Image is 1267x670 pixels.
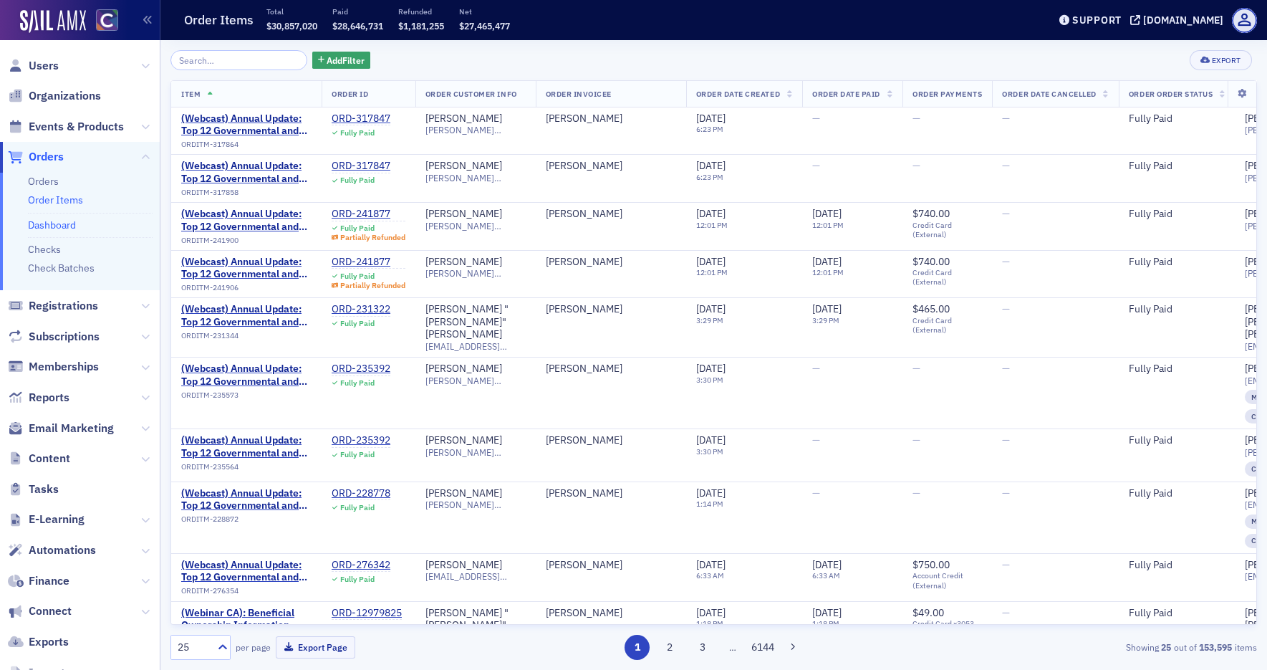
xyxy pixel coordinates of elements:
[181,303,312,328] span: (Webcast) Annual Update: Top 12 Governmental and Not-for-Profit Accounting and Auditing Issues Fa...
[266,6,317,16] p: Total
[181,559,312,584] span: (Webcast) Annual Update: Top 12 Governmental and Not-for-Profit Accounting and Auditing Issues Fa...
[1002,606,1010,619] span: —
[1002,89,1097,99] span: Order Date Cancelled
[29,149,64,165] span: Orders
[181,236,239,245] span: ORDITM-241900
[546,559,622,572] a: [PERSON_NAME]
[546,303,676,316] span: Sue Akiyama
[29,298,98,314] span: Registrations
[29,58,59,74] span: Users
[625,635,650,660] button: 1
[181,208,312,233] a: (Webcast) Annual Update: Top 12 Governmental and Not-for-Profit Accounting and Auditing Issues Fa...
[425,487,502,500] div: [PERSON_NAME]
[1002,159,1010,172] span: —
[184,11,254,29] h1: Order Items
[1232,8,1257,33] span: Profile
[1197,641,1235,654] strong: 153,595
[178,640,209,655] div: 25
[546,89,612,99] span: Order Invoicee
[546,487,622,500] a: [PERSON_NAME]
[181,160,312,185] span: (Webcast) Annual Update: Top 12 Governmental and Not-for-Profit Accounting and Auditing Issues Fa...
[1129,160,1225,173] div: Fully Paid
[546,160,622,173] div: [PERSON_NAME]
[696,618,723,628] time: 1:18 PM
[1002,112,1010,125] span: —
[181,462,239,472] span: ORDITM-235564
[8,573,69,589] a: Finance
[912,221,982,239] span: Credit Card (External)
[696,362,726,375] span: [DATE]
[332,303,390,316] div: ORD-231322
[912,558,950,571] span: $750.00
[181,331,239,340] span: ORDITM-231344
[546,363,622,375] a: [PERSON_NAME]
[696,267,728,277] time: 12:01 PM
[696,172,723,182] time: 6:23 PM
[8,149,64,165] a: Orders
[332,559,390,572] a: ORD-276342
[340,319,375,328] div: Fully Paid
[332,113,390,125] a: ORD-317847
[696,124,723,134] time: 6:23 PM
[812,112,820,125] span: —
[332,20,383,32] span: $28,646,731
[812,255,842,268] span: [DATE]
[8,58,59,74] a: Users
[912,302,950,315] span: $465.00
[546,434,676,447] span: Janice McWilliams
[398,6,444,16] p: Refunded
[912,112,920,125] span: —
[332,363,390,375] div: ORD-235392
[425,160,502,173] div: [PERSON_NAME]
[181,363,312,388] span: (Webcast) Annual Update: Top 12 Governmental and Not-for-Profit Accounting and Auditing Issues Fa...
[750,635,775,660] button: 6144
[912,606,944,619] span: $49.00
[912,207,950,220] span: $740.00
[332,160,390,173] a: ORD-317847
[425,303,526,341] div: [PERSON_NAME] "[PERSON_NAME]" [PERSON_NAME]
[29,421,114,436] span: Email Marketing
[1002,207,1010,220] span: —
[181,256,312,281] span: (Webcast) Annual Update: Top 12 Governmental and Not-for-Profit Accounting and Auditing Issues Fa...
[546,256,622,269] a: [PERSON_NAME]
[425,113,502,125] a: [PERSON_NAME]
[425,571,526,582] span: [EMAIL_ADDRESS][DOMAIN_NAME]
[170,50,307,70] input: Search…
[340,575,375,584] div: Fully Paid
[425,221,526,231] span: [PERSON_NAME][EMAIL_ADDRESS][PERSON_NAME][DOMAIN_NAME]
[181,487,312,512] a: (Webcast) Annual Update: Top 12 Governmental and Not-for-Profit Accounting and Auditing Issues Fa...
[398,20,444,32] span: $1,181,255
[86,9,118,34] a: View Homepage
[1129,487,1225,500] div: Fully Paid
[546,363,676,375] span: Janice McWilliams
[425,341,526,352] span: [EMAIL_ADDRESS][DOMAIN_NAME]
[181,607,312,632] a: (Webinar CA): Beneficial Ownership Information (BOI) Update and Discussion with CAMICO
[340,378,375,388] div: Fully Paid
[696,207,726,220] span: [DATE]
[181,515,239,524] span: ORDITM-228872
[181,586,239,595] span: ORDITM-276354
[696,159,726,172] span: [DATE]
[8,88,101,104] a: Organizations
[696,220,728,230] time: 12:01 PM
[332,208,405,221] div: ORD-241877
[425,125,526,135] span: [PERSON_NAME][EMAIL_ADDRESS][DOMAIN_NAME]
[425,559,502,572] a: [PERSON_NAME]
[905,641,1257,654] div: Showing out of items
[425,363,502,375] div: [PERSON_NAME]
[425,447,526,458] span: [PERSON_NAME][EMAIL_ADDRESS][DOMAIN_NAME]
[29,512,85,527] span: E-Learning
[696,112,726,125] span: [DATE]
[181,391,239,400] span: ORDITM-235573
[29,329,100,345] span: Subscriptions
[546,607,622,620] a: [PERSON_NAME]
